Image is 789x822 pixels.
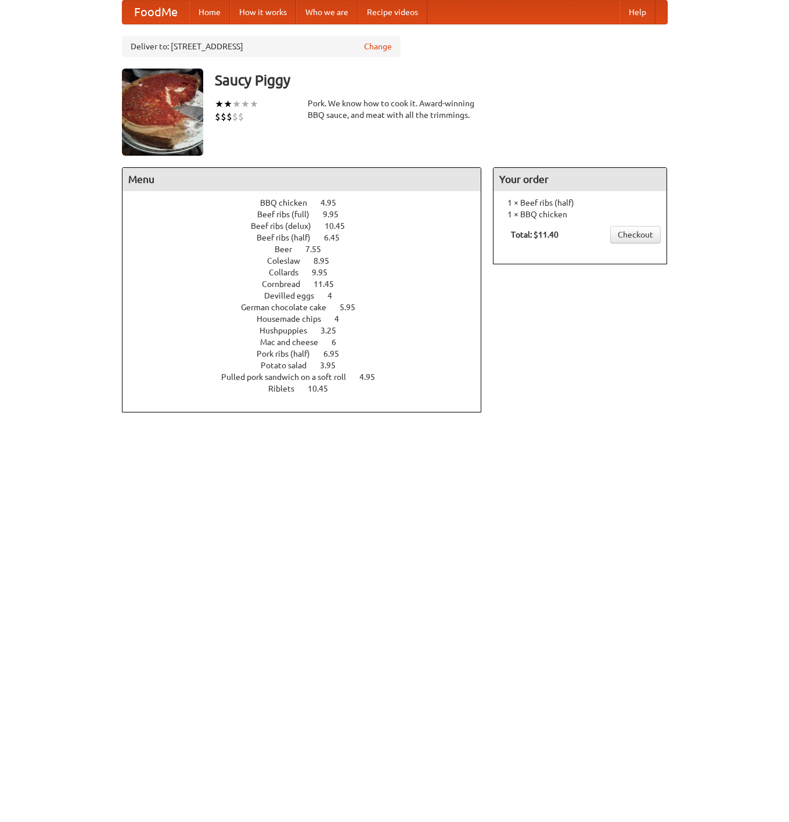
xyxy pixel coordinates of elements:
[327,291,344,300] span: 4
[320,198,348,207] span: 4.95
[215,98,224,110] li: ★
[260,338,330,347] span: Mac and cheese
[269,268,349,277] a: Collards 9.95
[221,110,226,123] li: $
[241,303,338,312] span: German chocolate cake
[308,384,340,393] span: 10.45
[230,1,296,24] a: How it works
[320,361,347,370] span: 3.95
[123,1,189,24] a: FoodMe
[238,110,244,123] li: $
[257,314,361,324] a: Housemade chips 4
[260,326,358,335] a: Hushpuppies 3.25
[324,233,351,242] span: 6.45
[221,372,397,382] a: Pulled pork sandwich on a soft roll 4.95
[250,98,258,110] li: ★
[257,233,361,242] a: Beef ribs (half) 6.45
[123,168,481,191] h4: Menu
[340,303,367,312] span: 5.95
[241,98,250,110] li: ★
[226,110,232,123] li: $
[241,303,377,312] a: German chocolate cake 5.95
[334,314,351,324] span: 4
[262,279,355,289] a: Cornbread 11.45
[257,233,322,242] span: Beef ribs (half)
[275,245,343,254] a: Beer 7.55
[511,230,559,239] b: Total: $11.40
[260,326,319,335] span: Hushpuppies
[122,36,401,57] div: Deliver to: [STREET_ADDRESS]
[261,361,318,370] span: Potato salad
[499,197,661,209] li: 1 × Beef ribs (half)
[257,314,333,324] span: Housemade chips
[189,1,230,24] a: Home
[257,349,361,358] a: Pork ribs (half) 6.95
[314,279,345,289] span: 11.45
[332,338,348,347] span: 6
[251,221,323,231] span: Beef ribs (delux)
[499,209,661,220] li: 1 × BBQ chicken
[323,349,351,358] span: 6.95
[314,256,341,265] span: 8.95
[320,326,348,335] span: 3.25
[312,268,339,277] span: 9.95
[261,361,357,370] a: Potato salad 3.95
[268,384,350,393] a: Riblets 10.45
[268,384,306,393] span: Riblets
[359,372,387,382] span: 4.95
[260,198,358,207] a: BBQ chicken 4.95
[619,1,655,24] a: Help
[264,291,326,300] span: Devilled eggs
[262,279,312,289] span: Cornbread
[358,1,427,24] a: Recipe videos
[323,210,350,219] span: 9.95
[275,245,304,254] span: Beer
[493,168,666,191] h4: Your order
[260,338,358,347] a: Mac and cheese 6
[215,69,668,92] h3: Saucy Piggy
[267,256,351,265] a: Coleslaw 8.95
[364,41,392,52] a: Change
[257,210,360,219] a: Beef ribs (full) 9.95
[610,226,661,243] a: Checkout
[221,372,358,382] span: Pulled pork sandwich on a soft roll
[251,221,366,231] a: Beef ribs (delux) 10.45
[325,221,356,231] span: 10.45
[232,110,238,123] li: $
[269,268,310,277] span: Collards
[232,98,241,110] li: ★
[122,69,203,156] img: angular.jpg
[308,98,482,121] div: Pork. We know how to cook it. Award-winning BBQ sauce, and meat with all the trimmings.
[260,198,319,207] span: BBQ chicken
[264,291,354,300] a: Devilled eggs 4
[267,256,312,265] span: Coleslaw
[215,110,221,123] li: $
[296,1,358,24] a: Who we are
[305,245,333,254] span: 7.55
[224,98,232,110] li: ★
[257,349,322,358] span: Pork ribs (half)
[257,210,321,219] span: Beef ribs (full)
